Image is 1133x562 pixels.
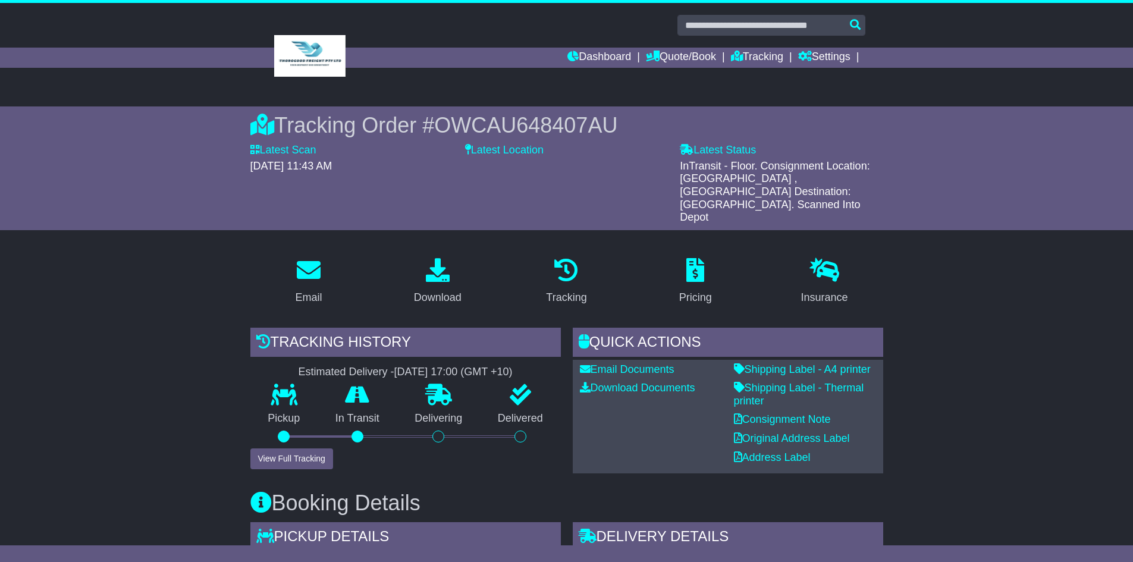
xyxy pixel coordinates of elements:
[680,144,756,157] label: Latest Status
[734,413,831,425] a: Consignment Note
[394,366,513,379] div: [DATE] 17:00 (GMT +10)
[250,160,332,172] span: [DATE] 11:43 AM
[397,412,481,425] p: Delivering
[680,160,870,223] span: InTransit - Floor. Consignment Location: [GEOGRAPHIC_DATA] , [GEOGRAPHIC_DATA] Destination: [GEOG...
[250,522,561,554] div: Pickup Details
[538,254,594,310] a: Tracking
[573,328,883,360] div: Quick Actions
[734,382,864,407] a: Shipping Label - Thermal printer
[679,290,712,306] div: Pricing
[434,113,617,137] span: OWCAU648407AU
[480,412,561,425] p: Delivered
[580,382,695,394] a: Download Documents
[250,491,883,515] h3: Booking Details
[580,363,674,375] a: Email Documents
[318,412,397,425] p: In Transit
[250,412,318,425] p: Pickup
[798,48,850,68] a: Settings
[546,290,586,306] div: Tracking
[646,48,716,68] a: Quote/Book
[250,366,561,379] div: Estimated Delivery -
[801,290,848,306] div: Insurance
[287,254,329,310] a: Email
[567,48,631,68] a: Dashboard
[731,48,783,68] a: Tracking
[406,254,469,310] a: Download
[734,451,811,463] a: Address Label
[295,290,322,306] div: Email
[734,363,871,375] a: Shipping Label - A4 printer
[250,448,333,469] button: View Full Tracking
[734,432,850,444] a: Original Address Label
[793,254,856,310] a: Insurance
[671,254,720,310] a: Pricing
[250,144,316,157] label: Latest Scan
[573,522,883,554] div: Delivery Details
[250,112,883,138] div: Tracking Order #
[414,290,462,306] div: Download
[250,328,561,360] div: Tracking history
[465,144,544,157] label: Latest Location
